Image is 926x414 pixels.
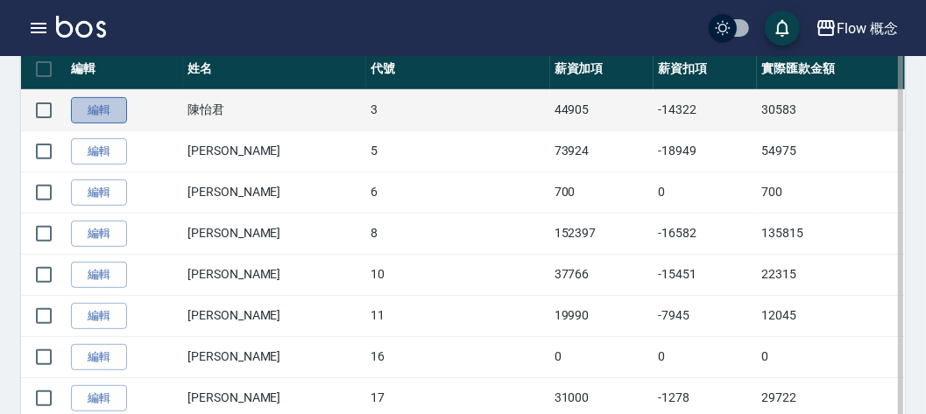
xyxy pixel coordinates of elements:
[366,336,549,377] td: 16
[366,295,549,336] td: 11
[550,89,654,130] td: 44905
[809,11,905,46] button: Flow 概念
[765,11,800,46] button: save
[183,213,366,254] td: [PERSON_NAME]
[654,49,757,90] th: 薪資扣項
[550,49,654,90] th: 薪資加項
[654,213,757,254] td: -16582
[183,172,366,213] td: [PERSON_NAME]
[67,49,183,90] th: 編輯
[183,49,366,90] th: 姓名
[183,336,366,377] td: [PERSON_NAME]
[366,49,549,90] th: 代號
[550,130,654,172] td: 73924
[71,179,127,207] a: 編輯
[550,336,654,377] td: 0
[71,97,127,124] a: 編輯
[837,18,898,39] div: Flow 概念
[654,130,757,172] td: -18949
[654,89,757,130] td: -14322
[757,130,905,172] td: 54975
[71,344,127,371] a: 編輯
[183,130,366,172] td: [PERSON_NAME]
[71,385,127,412] a: 編輯
[366,254,549,295] td: 10
[183,295,366,336] td: [PERSON_NAME]
[183,254,366,295] td: [PERSON_NAME]
[654,172,757,213] td: 0
[550,172,654,213] td: 700
[757,295,905,336] td: 12045
[56,16,106,38] img: Logo
[757,89,905,130] td: 30583
[757,254,905,295] td: 22315
[550,254,654,295] td: 37766
[757,336,905,377] td: 0
[71,138,127,165] a: 編輯
[550,213,654,254] td: 152397
[366,213,549,254] td: 8
[183,89,366,130] td: 陳怡君
[71,262,127,289] a: 編輯
[71,221,127,248] a: 編輯
[757,213,905,254] td: 135815
[366,172,549,213] td: 6
[654,254,757,295] td: -15451
[366,130,549,172] td: 5
[71,303,127,330] a: 編輯
[757,172,905,213] td: 700
[654,295,757,336] td: -7945
[654,336,757,377] td: 0
[366,89,549,130] td: 3
[550,295,654,336] td: 19990
[757,49,905,90] th: 實際匯款金額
